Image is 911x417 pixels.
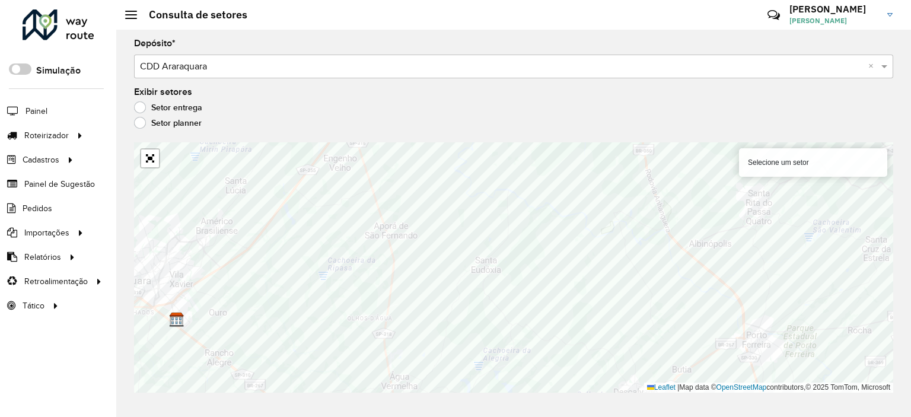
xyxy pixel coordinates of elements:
[677,383,679,391] span: |
[23,154,59,166] span: Cadastros
[789,4,878,15] h3: [PERSON_NAME]
[716,383,767,391] a: OpenStreetMap
[24,275,88,288] span: Retroalimentação
[739,148,887,177] div: Selecione um setor
[26,105,47,117] span: Painel
[24,129,69,142] span: Roteirizador
[24,251,61,263] span: Relatórios
[761,2,786,28] a: Contato Rápido
[644,383,893,393] div: Map data © contributors,© 2025 TomTom, Microsoft
[134,85,192,99] label: Exibir setores
[36,63,81,78] label: Simulação
[134,101,202,113] label: Setor entrega
[23,300,44,312] span: Tático
[134,36,176,50] label: Depósito
[23,202,52,215] span: Pedidos
[647,383,676,391] a: Leaflet
[137,8,247,21] h2: Consulta de setores
[134,117,202,129] label: Setor planner
[141,149,159,167] a: Abrir mapa em tela cheia
[24,178,95,190] span: Painel de Sugestão
[789,15,878,26] span: [PERSON_NAME]
[24,227,69,239] span: Importações
[868,59,878,74] span: Clear all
